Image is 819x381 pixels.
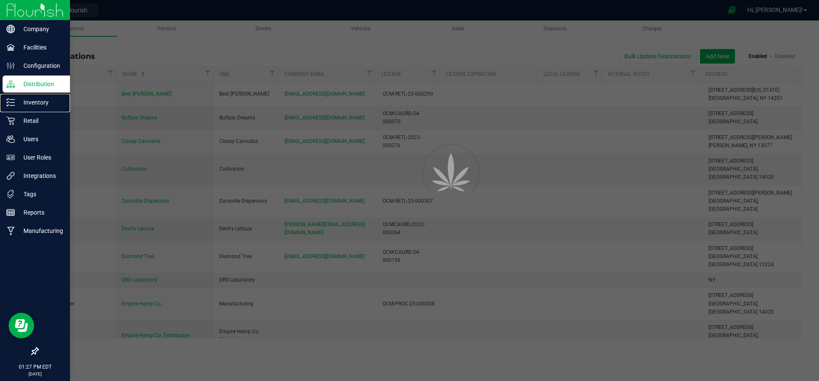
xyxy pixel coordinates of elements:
inline-svg: Retail [6,116,15,125]
p: Users [15,134,66,144]
p: Company [15,24,66,34]
inline-svg: Reports [6,208,15,217]
p: Tags [15,189,66,199]
inline-svg: Tags [6,190,15,198]
p: Distribution [15,79,66,89]
inline-svg: Inventory [6,98,15,107]
inline-svg: Configuration [6,61,15,70]
p: Reports [15,207,66,218]
p: 01:27 PM EDT [4,363,66,371]
p: Integrations [15,171,66,181]
inline-svg: Company [6,25,15,33]
inline-svg: Manufacturing [6,227,15,235]
iframe: Resource center [9,313,34,338]
p: Manufacturing [15,226,66,236]
inline-svg: User Roles [6,153,15,162]
p: Configuration [15,61,66,71]
p: Facilities [15,42,66,52]
p: Inventory [15,97,66,108]
inline-svg: Users [6,135,15,143]
inline-svg: Integrations [6,172,15,180]
p: [DATE] [4,371,66,377]
inline-svg: Distribution [6,80,15,88]
inline-svg: Facilities [6,43,15,52]
p: Retail [15,116,66,126]
p: User Roles [15,152,66,163]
